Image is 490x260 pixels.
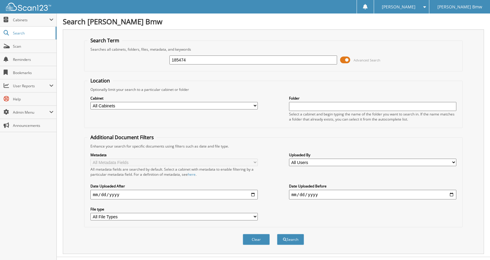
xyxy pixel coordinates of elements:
[6,3,51,11] img: scan123-logo-white.svg
[13,110,49,115] span: Admin Menu
[13,97,53,102] span: Help
[354,58,380,62] span: Advanced Search
[382,5,415,9] span: [PERSON_NAME]
[90,96,258,101] label: Cabinet
[90,184,258,189] label: Date Uploaded After
[90,167,258,177] div: All metadata fields are searched by default. Select a cabinet with metadata to enable filtering b...
[87,47,459,52] div: Searches all cabinets, folders, files, metadata, and keywords
[460,231,490,260] iframe: Chat Widget
[90,190,258,199] input: start
[13,31,53,36] span: Search
[188,172,196,177] a: here
[87,87,459,92] div: Optionally limit your search to a particular cabinet or folder
[13,17,49,22] span: Cabinets
[13,83,49,88] span: User Reports
[87,134,157,141] legend: Additional Document Filters
[90,152,258,157] label: Metadata
[277,234,304,245] button: Search
[243,234,270,245] button: Clear
[437,5,482,9] span: [PERSON_NAME] Bmw
[289,112,456,122] div: Select a cabinet and begin typing the name of the folder you want to search in. If the name match...
[289,184,456,189] label: Date Uploaded Before
[90,207,258,212] label: File type
[63,16,484,26] h1: Search [PERSON_NAME] Bmw
[289,96,456,101] label: Folder
[87,37,122,44] legend: Search Term
[87,144,459,149] div: Enhance your search for specific documents using filters such as date and file type.
[13,44,53,49] span: Scan
[289,190,456,199] input: end
[13,123,53,128] span: Announcements
[13,57,53,62] span: Reminders
[87,77,113,84] legend: Location
[13,70,53,75] span: Bookmarks
[289,152,456,157] label: Uploaded By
